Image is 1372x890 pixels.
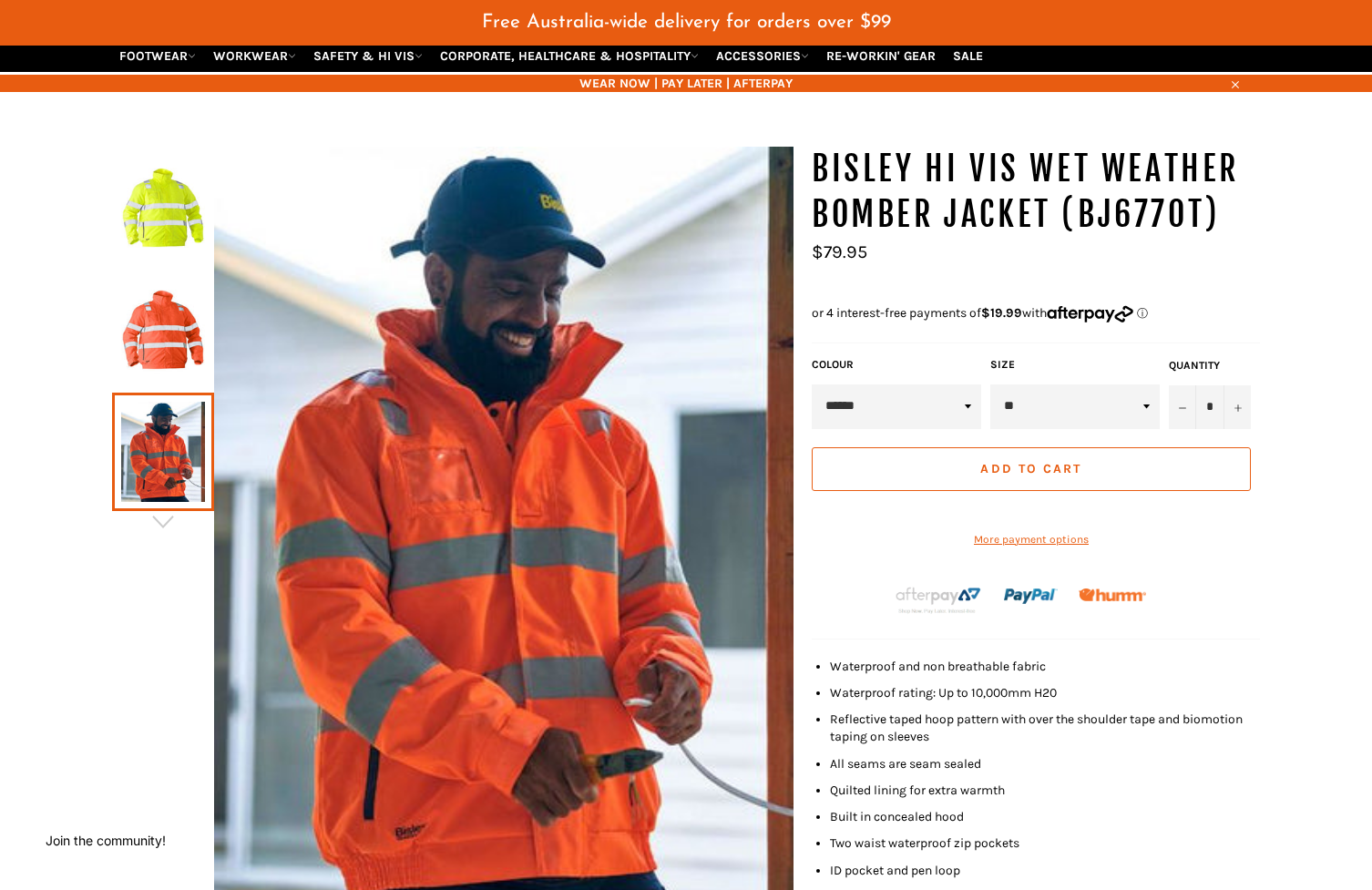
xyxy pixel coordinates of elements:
[830,808,1260,825] li: Built in concealed hood
[1004,569,1058,623] img: paypal.png
[112,75,1260,92] span: WEAR NOW | PAY LATER | AFTERPAY
[830,782,1260,799] li: Quilted lining for extra warmth
[894,585,983,616] img: Afterpay-Logo-on-dark-bg_large.png
[1169,385,1196,429] button: Reduce item quantity by one
[812,532,1251,547] a: More payment options
[46,833,166,848] button: Join the community!
[121,158,205,258] img: BISLEY Hi Vis Wet Weather Bomber Jacket (BJ6770T) - Workin' Gear
[990,357,1160,373] label: Size
[206,40,303,72] a: WORKWEAR
[830,834,1260,852] li: Two waist waterproof zip pockets
[812,447,1251,491] button: Add to Cart
[112,40,203,72] a: FOOTWEAR
[121,280,205,380] img: BISLEY Hi Vis Wet Weather Bomber Jacket (BJ6770T) - Workin' Gear
[830,862,1260,879] li: ID pocket and pen loop
[482,13,891,32] span: Free Australia-wide delivery for orders over $99
[812,241,867,262] span: $79.95
[709,40,816,72] a: ACCESSORIES
[830,711,1260,746] li: Reflective taped hoop pattern with over the shoulder tape and biomotion taping on sleeves
[433,40,706,72] a: CORPORATE, HEALTHCARE & HOSPITALITY
[1079,588,1146,602] img: Humm_core_logo_RGB-01_300x60px_small_195d8312-4386-4de7-b182-0ef9b6303a37.png
[819,40,943,72] a: RE-WORKIN' GEAR
[1169,358,1251,373] label: Quantity
[980,461,1081,476] span: Add to Cart
[812,147,1260,237] h1: BISLEY Hi Vis Wet Weather Bomber Jacket (BJ6770T)
[830,684,1260,701] li: Waterproof rating: Up to 10,000mm H20
[812,357,981,373] label: COLOUR
[830,658,1260,675] li: Waterproof and non breathable fabric
[1224,385,1251,429] button: Increase item quantity by one
[946,40,990,72] a: SALE
[830,755,1260,772] li: All seams are seam sealed
[306,40,430,72] a: SAFETY & HI VIS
